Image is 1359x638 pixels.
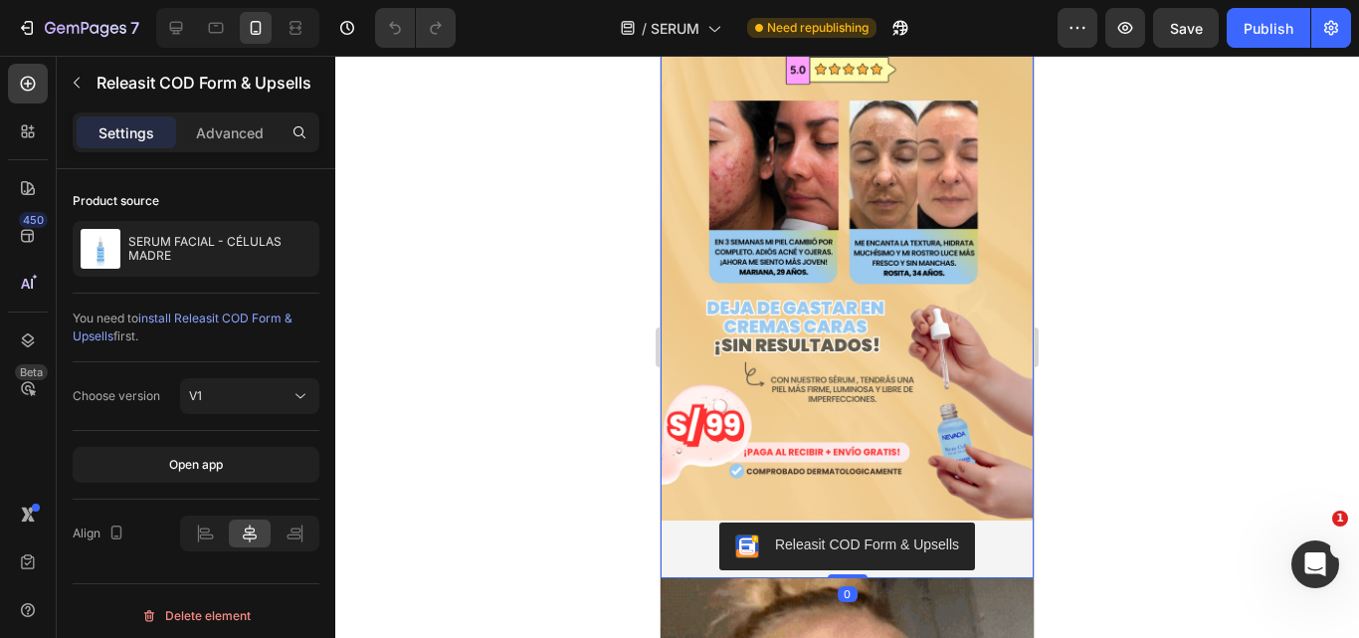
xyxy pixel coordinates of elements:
[1153,8,1219,48] button: Save
[81,229,120,269] img: product feature img
[1332,511,1348,527] span: 1
[73,311,292,343] span: install Releasit COD Form & Upsells
[642,18,647,39] span: /
[1227,8,1310,48] button: Publish
[180,378,319,414] button: V1
[73,310,319,345] div: You need to first.
[169,456,223,474] div: Open app
[73,192,159,210] div: Product source
[128,235,311,263] p: SERUM FACIAL - CÉLULAS MADRE
[1244,18,1293,39] div: Publish
[1170,20,1203,37] span: Save
[73,447,319,483] button: Open app
[97,71,311,95] p: Releasit COD Form & Upsells
[73,387,160,405] div: Choose version
[19,212,48,228] div: 450
[661,56,1034,638] iframe: Design area
[651,18,699,39] span: SERUM
[73,521,128,547] div: Align
[767,19,869,37] span: Need republishing
[8,8,148,48] button: 7
[189,388,202,403] span: V1
[15,364,48,380] div: Beta
[141,604,251,628] div: Delete element
[196,122,264,143] p: Advanced
[98,122,154,143] p: Settings
[1291,540,1339,588] iframe: Intercom live chat
[130,16,139,40] p: 7
[73,600,319,632] button: Delete element
[375,8,456,48] div: Undo/Redo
